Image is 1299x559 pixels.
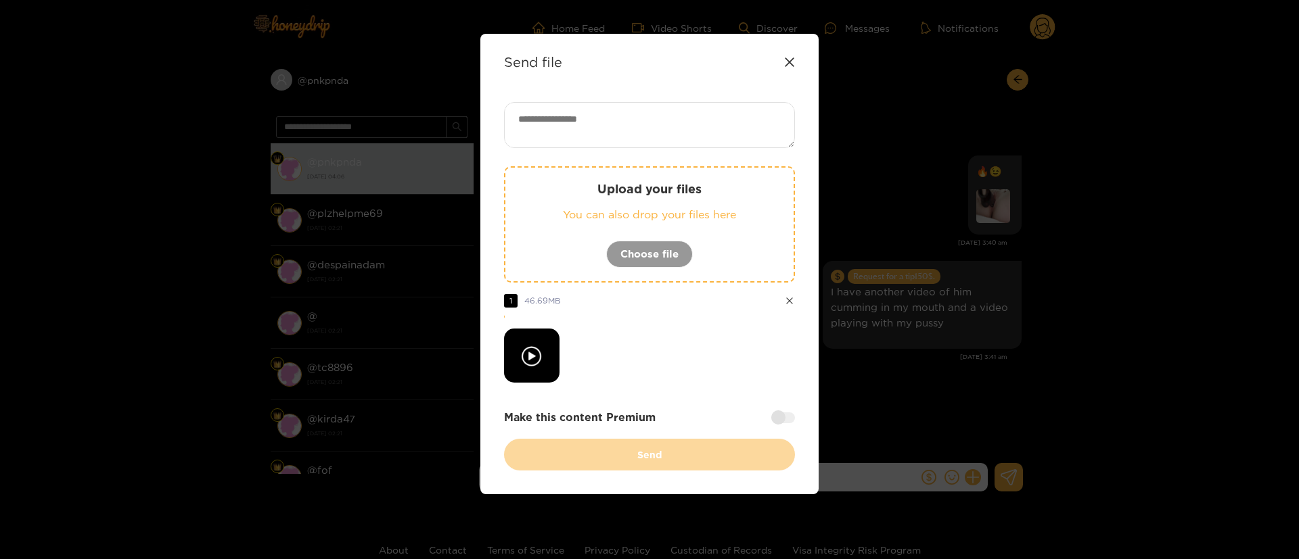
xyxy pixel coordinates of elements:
p: Upload your files [532,181,767,197]
button: Choose file [606,241,693,268]
strong: Make this content Premium [504,410,656,425]
span: 46.69 MB [524,296,561,305]
strong: Send file [504,54,562,70]
button: Send [504,439,795,470]
span: 1 [504,294,518,308]
p: You can also drop your files here [532,207,767,222]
